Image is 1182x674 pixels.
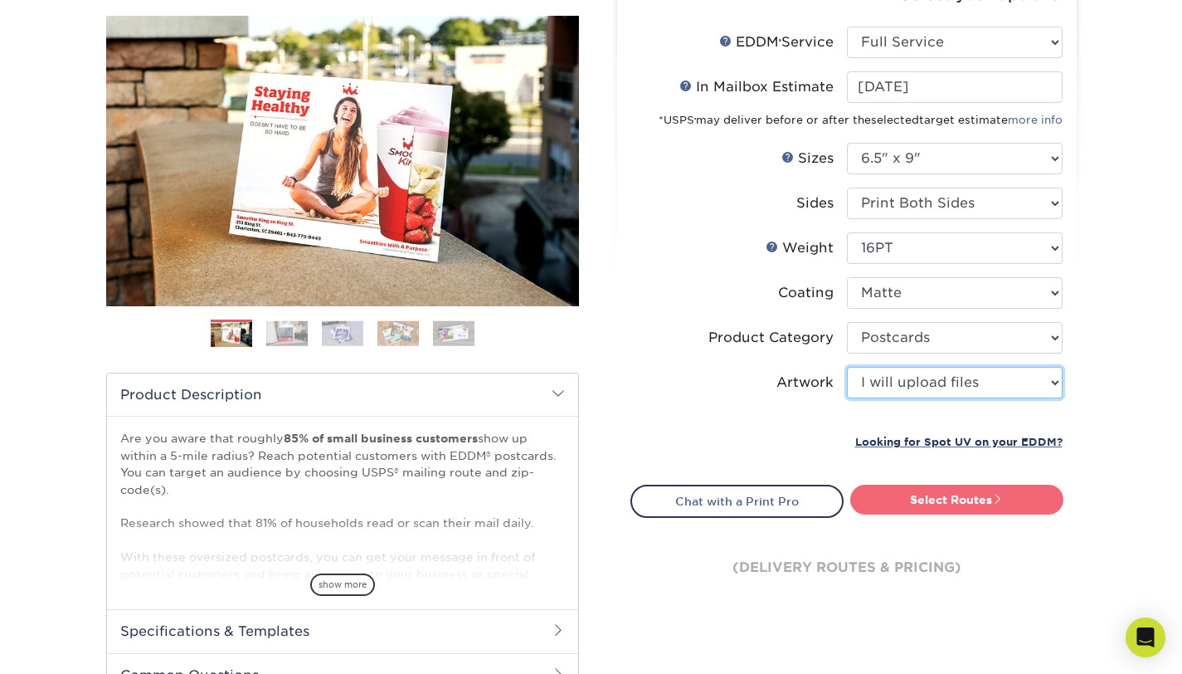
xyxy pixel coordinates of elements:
[847,71,1063,103] input: Select Date
[630,485,844,518] a: Chat with a Print Pro
[679,77,834,97] div: In Mailbox Estimate
[779,38,781,45] sup: ®
[310,574,375,596] span: show more
[776,373,834,393] div: Artwork
[659,114,1063,126] small: *USPS may deliver before or after the target estimate
[766,238,834,258] div: Weight
[708,328,834,348] div: Product Category
[778,283,834,303] div: Coating
[107,609,578,652] h2: Specifications & Templates
[781,149,834,168] div: Sizes
[855,433,1063,449] a: Looking for Spot UV on your EDDM?
[719,32,834,52] div: EDDM Service
[855,436,1063,448] small: Looking for Spot UV on your EDDM?
[871,114,919,126] span: selected
[1008,114,1063,126] a: more info
[107,374,578,416] h2: Product Description
[630,518,1063,618] div: (delivery routes & pricing)
[433,320,474,346] img: EDDM 05
[850,485,1063,515] a: Select Routes
[796,193,834,213] div: Sides
[377,320,419,346] img: EDDM 04
[322,320,363,346] img: EDDM 03
[266,320,308,346] img: EDDM 02
[694,117,696,122] sup: ®
[284,432,478,445] strong: 85% of small business customers
[211,320,252,349] img: EDDM 01
[1126,618,1165,657] div: Open Intercom Messenger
